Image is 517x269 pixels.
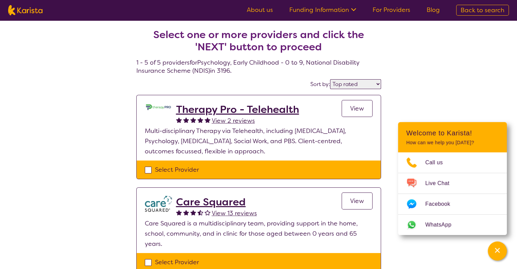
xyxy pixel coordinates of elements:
[145,126,373,156] p: Multi-disciplinary Therapy via Telehealth, including [MEDICAL_DATA], Psychology, [MEDICAL_DATA], ...
[488,241,507,260] button: Channel Menu
[398,215,507,235] a: Web link opens in a new tab.
[205,117,210,123] img: fullstar
[373,6,410,14] a: For Providers
[145,196,172,212] img: watfhvlxxexrmzu5ckj6.png
[425,157,451,168] span: Call us
[406,140,499,146] p: How can we help you [DATE]?
[145,103,172,111] img: lehxprcbtunjcwin5sb4.jpg
[212,209,257,217] span: View 13 reviews
[289,6,356,14] a: Funding Information
[212,116,255,126] a: View 2 reviews
[183,117,189,123] img: fullstar
[427,6,440,14] a: Blog
[212,208,257,218] a: View 13 reviews
[136,12,381,75] h4: 1 - 5 of 5 providers for Psychology , Early Childhood - 0 to 9 , National Disability Insurance Sc...
[456,5,509,16] a: Back to search
[398,122,507,235] div: Channel Menu
[310,81,330,88] label: Sort by:
[342,100,373,117] a: View
[145,218,373,249] p: Care Squared is a multidisciplinary team, providing support in the home, school, community, and i...
[176,196,257,208] a: Care Squared
[342,192,373,209] a: View
[425,178,458,188] span: Live Chat
[197,117,203,123] img: fullstar
[205,209,210,215] img: emptystar
[190,209,196,215] img: fullstar
[212,117,255,125] span: View 2 reviews
[398,152,507,235] ul: Choose channel
[461,6,504,14] span: Back to search
[183,209,189,215] img: fullstar
[144,29,373,53] h2: Select one or more providers and click the 'NEXT' button to proceed
[176,117,182,123] img: fullstar
[8,5,42,15] img: Karista logo
[190,117,196,123] img: fullstar
[176,209,182,215] img: fullstar
[406,129,499,137] h2: Welcome to Karista!
[247,6,273,14] a: About us
[425,199,458,209] span: Facebook
[350,197,364,205] span: View
[176,103,299,116] a: Therapy Pro - Telehealth
[350,104,364,113] span: View
[197,209,203,215] img: halfstar
[425,220,460,230] span: WhatsApp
